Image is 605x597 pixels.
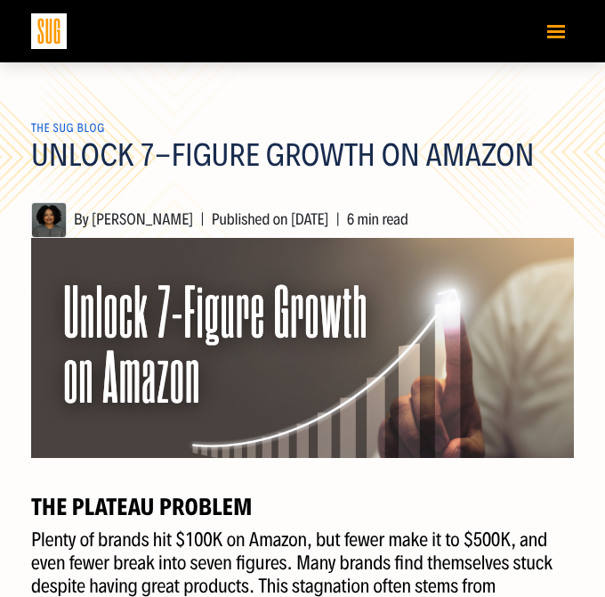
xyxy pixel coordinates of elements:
span: | [328,209,346,229]
img: Hanna Tekle [31,202,67,238]
a: The SUG Blog [31,121,105,135]
span: | [193,209,211,229]
img: Sug [31,13,67,49]
span: By [PERSON_NAME] Published on [DATE] 6 min read [31,209,408,229]
strong: The Plateau Problem [31,492,253,521]
h1: Unlock 7-Figure Growth on Amazon [31,138,574,195]
button: Toggle navigation [538,15,574,46]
